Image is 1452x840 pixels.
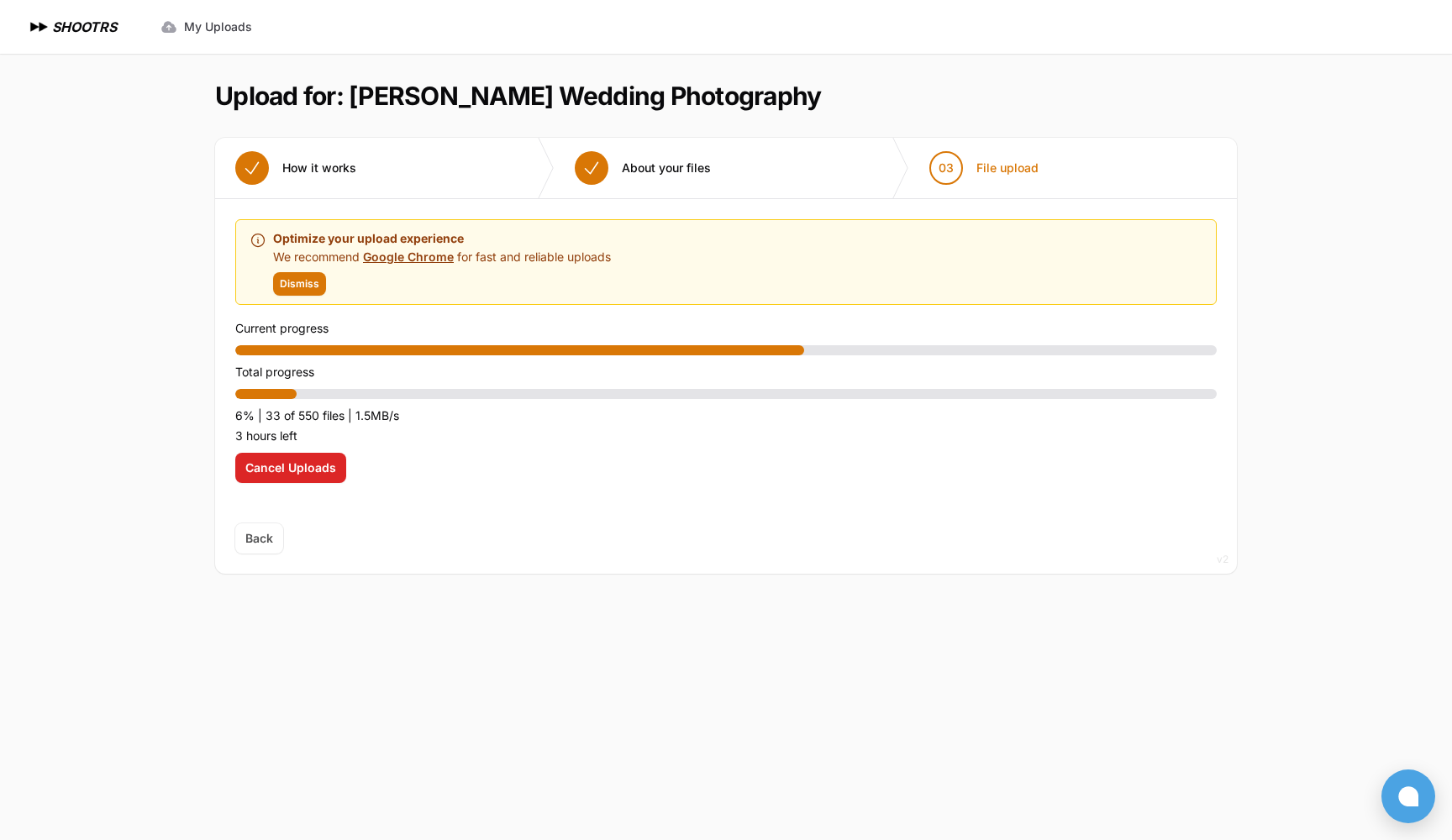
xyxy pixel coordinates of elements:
[27,17,117,37] a: SHOOTRS SHOOTRS
[909,138,1059,198] button: 03 File upload
[215,138,376,198] button: How it works
[235,426,1217,446] p: 3 hours left
[273,228,611,249] p: Optimize your upload experience
[1381,769,1435,823] button: Open chat window
[622,160,711,176] span: About your files
[235,318,1217,339] p: Current progress
[363,249,454,264] a: Google Chrome
[555,138,731,198] button: About your files
[273,272,326,296] button: Dismiss
[1217,549,1228,570] div: v2
[52,17,117,37] h1: SHOOTRS
[235,453,346,483] button: Cancel Uploads
[27,17,52,37] img: SHOOTRS
[215,81,821,111] h1: Upload for: [PERSON_NAME] Wedding Photography
[245,459,336,476] span: Cancel Uploads
[280,277,319,291] span: Dismiss
[976,160,1039,176] span: File upload
[235,406,1217,426] p: 6% | 33 of 550 files | 1.5MB/s
[150,12,262,42] a: My Uploads
[273,249,611,265] p: We recommend for fast and reliable uploads
[184,18,252,35] span: My Uploads
[939,160,954,176] span: 03
[282,160,356,176] span: How it works
[235,362,1217,382] p: Total progress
